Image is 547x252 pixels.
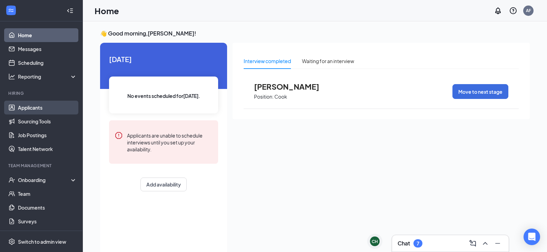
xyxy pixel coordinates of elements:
[244,57,291,65] div: Interview completed
[467,238,478,249] button: ComposeMessage
[8,163,76,169] div: Team Management
[67,7,74,14] svg: Collapse
[18,42,77,56] a: Messages
[302,57,354,65] div: Waiting for an interview
[254,93,274,100] p: Position:
[8,177,15,183] svg: UserCheck
[18,238,66,245] div: Switch to admin view
[372,239,378,244] div: CH
[127,131,213,153] div: Applicants are unable to schedule interviews until you set up your availability.
[492,238,503,249] button: Minimize
[494,239,502,248] svg: Minimize
[417,241,419,246] div: 7
[526,8,531,13] div: AF
[8,7,14,14] svg: WorkstreamLogo
[18,214,77,228] a: Surveys
[274,93,287,100] p: Cook
[18,177,71,183] div: Onboarding
[95,5,119,17] h1: Home
[100,30,530,37] h3: 👋 Good morning, [PERSON_NAME] !
[8,90,76,96] div: Hiring
[115,131,123,140] svg: Error
[254,82,330,91] span: [PERSON_NAME]
[18,187,77,201] a: Team
[509,7,517,15] svg: QuestionInfo
[18,28,77,42] a: Home
[18,142,77,156] a: Talent Network
[398,240,410,247] h3: Chat
[18,128,77,142] a: Job Postings
[18,114,77,128] a: Sourcing Tools
[481,239,489,248] svg: ChevronUp
[8,73,15,80] svg: Analysis
[524,229,540,245] div: Open Intercom Messenger
[18,56,77,70] a: Scheduling
[480,238,491,249] button: ChevronUp
[18,101,77,114] a: Applicants
[8,238,15,245] svg: Settings
[494,7,502,15] svg: Notifications
[127,92,200,100] span: No events scheduled for [DATE] .
[452,84,508,99] button: Move to next stage
[18,73,77,80] div: Reporting
[109,54,218,64] span: [DATE]
[469,239,477,248] svg: ComposeMessage
[140,178,187,191] button: Add availability
[18,201,77,214] a: Documents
